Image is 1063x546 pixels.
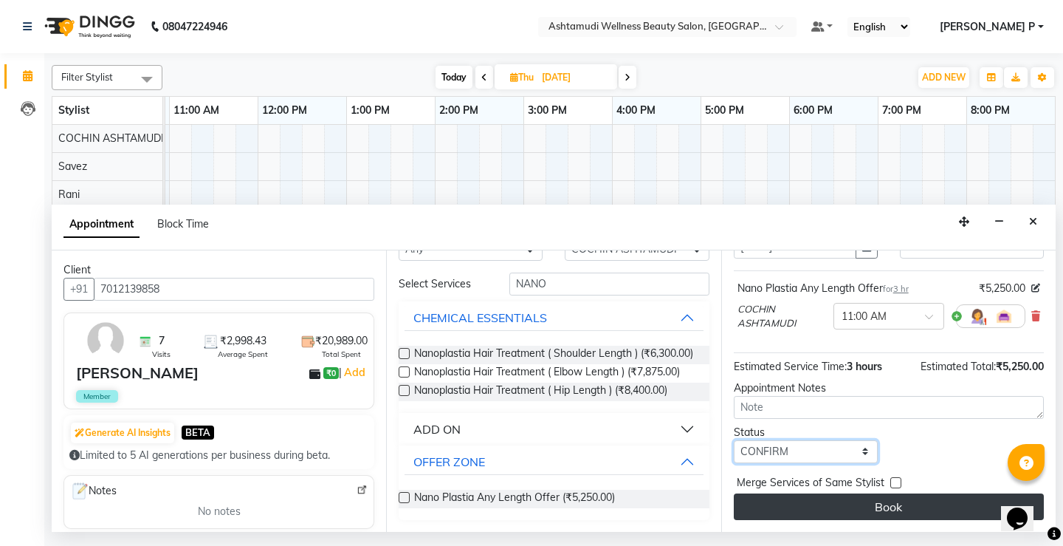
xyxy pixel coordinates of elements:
button: OFFER ZONE [405,448,703,475]
span: Estimated Total: [921,360,996,373]
div: ADD ON [413,420,461,438]
a: 2:00 PM [436,100,482,121]
span: [PERSON_NAME] P [940,19,1035,35]
button: ADD ON [405,416,703,443]
input: 2025-10-09 [537,66,611,89]
span: Visits [152,349,171,360]
a: 3:00 PM [524,100,571,121]
span: COCHIN ASHTAMUDI [737,302,828,331]
span: Stylist [58,103,89,117]
div: Client [63,262,374,278]
span: Filter Stylist [61,71,113,83]
iframe: chat widget [1001,487,1048,531]
span: | [339,364,368,381]
div: Limited to 5 AI generations per business during beta. [69,448,368,463]
button: ADD NEW [918,67,969,88]
span: Nanoplastia Hair Treatment ( Hip Length ) (₹8,400.00) [414,383,667,401]
div: [PERSON_NAME] [76,362,199,384]
span: Savez [58,160,87,173]
div: CHEMICAL ESSENTIALS [413,309,547,327]
a: 12:00 PM [258,100,311,121]
span: Rani [58,188,80,201]
span: Appointment [63,211,140,238]
span: ₹0 [323,367,339,379]
span: ₹2,998.43 [220,333,266,349]
img: avatar [84,319,127,362]
span: Today [436,66,472,89]
span: Thu [506,72,537,83]
span: Estimated Service Time: [734,360,847,373]
button: Generate AI Insights [71,423,174,443]
span: Merge Services of Same Stylist [737,475,884,494]
img: Hairdresser.png [969,307,986,325]
input: Search by service name [509,273,709,296]
span: Nanoplastia Hair Treatment ( Elbow Length ) (₹7,875.00) [414,364,680,383]
a: 4:00 PM [613,100,659,121]
span: Total Spent [322,349,361,360]
a: Add [342,364,368,381]
img: Interior.png [995,307,1013,325]
input: Search by Name/Mobile/Email/Code [94,278,374,301]
span: COCHIN ASHTAMUDI [58,132,164,145]
span: ₹5,250.00 [979,281,1025,296]
img: logo [38,6,139,47]
a: 1:00 PM [347,100,393,121]
span: Nano Plastia Any Length Offer (₹5,250.00) [414,490,615,508]
span: ₹5,250.00 [996,360,1044,373]
span: 3 hours [847,360,882,373]
button: CHEMICAL ESSENTIALS [405,304,703,331]
span: Block Time [157,217,209,231]
i: Edit price [1031,284,1040,293]
span: Member [76,390,118,403]
span: ADD NEW [922,72,966,83]
div: Appointment Notes [734,381,1044,396]
span: BETA [182,426,214,440]
div: OFFER ZONE [413,453,485,471]
button: +91 [63,278,94,301]
a: 7:00 PM [878,100,925,121]
span: ₹20,989.00 [315,333,368,349]
div: Nano Plastia Any Length Offer [737,281,909,296]
span: Nanoplastia Hair Treatment ( Shoulder Length ) (₹6,300.00) [414,346,693,364]
button: Close [1022,211,1044,233]
button: Book [734,494,1044,520]
b: 08047224946 [162,6,227,47]
a: 6:00 PM [790,100,836,121]
a: 11:00 AM [170,100,223,121]
small: for [883,284,909,294]
span: Average Spent [218,349,268,360]
span: 3 hr [893,284,909,294]
a: 5:00 PM [701,100,748,121]
div: Select Services [388,276,498,292]
span: Notes [70,482,117,501]
a: 8:00 PM [967,100,1014,121]
div: Status [734,425,878,440]
span: No notes [198,504,241,519]
span: 7 [159,333,165,349]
